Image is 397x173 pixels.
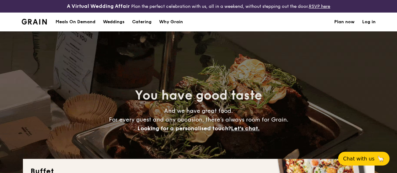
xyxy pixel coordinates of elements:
span: Chat with us [343,156,374,162]
a: RSVP here [309,4,330,9]
div: Weddings [103,13,125,31]
a: Log in [362,13,376,31]
a: Why Grain [155,13,187,31]
div: Meals On Demand [56,13,95,31]
h1: Catering [132,13,152,31]
a: Logotype [22,19,47,24]
a: Weddings [99,13,128,31]
span: Looking for a personalised touch? [137,125,231,132]
a: Catering [128,13,155,31]
h4: A Virtual Wedding Affair [67,3,130,10]
span: You have good taste [135,88,262,103]
button: Chat with us🦙 [338,152,389,165]
a: Meals On Demand [52,13,99,31]
a: Plan now [334,13,355,31]
div: Plan the perfect celebration with us, all in a weekend, without stepping out the door. [66,3,331,10]
span: 🦙 [377,155,384,162]
div: Why Grain [159,13,183,31]
img: Grain [22,19,47,24]
span: And we have great food. For every guest and any occasion, there’s always room for Grain. [109,107,288,132]
span: Let's chat. [231,125,260,132]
